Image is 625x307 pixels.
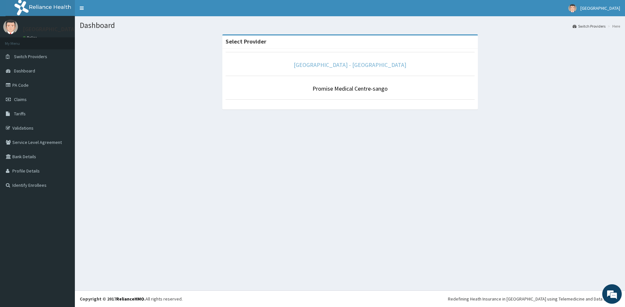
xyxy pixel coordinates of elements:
[606,23,620,29] li: Here
[14,111,26,117] span: Tariffs
[14,68,35,74] span: Dashboard
[80,21,620,30] h1: Dashboard
[568,4,576,12] img: User Image
[3,19,18,34] img: User Image
[580,5,620,11] span: [GEOGRAPHIC_DATA]
[23,35,38,40] a: Online
[14,96,27,102] span: Claims
[226,38,266,45] strong: Select Provider
[80,296,146,302] strong: Copyright © 2017 .
[75,290,625,307] footer: All rights reserved.
[116,296,144,302] a: RelianceHMO
[23,26,76,32] p: [GEOGRAPHIC_DATA]
[448,296,620,302] div: Redefining Heath Insurance in [GEOGRAPHIC_DATA] using Telemedicine and Data Science!
[14,54,47,59] span: Switch Providers
[312,85,388,92] a: Promise Medical Centre-sango
[294,61,406,69] a: [GEOGRAPHIC_DATA] - [GEOGRAPHIC_DATA]
[573,23,605,29] a: Switch Providers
